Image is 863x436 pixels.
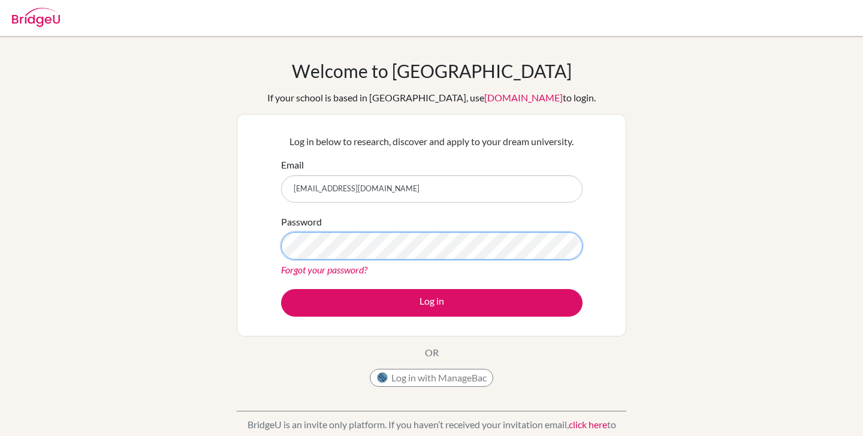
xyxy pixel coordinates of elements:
h1: Welcome to [GEOGRAPHIC_DATA] [292,60,572,82]
label: Password [281,215,322,229]
p: Log in below to research, discover and apply to your dream university. [281,134,583,149]
a: Forgot your password? [281,264,367,275]
div: If your school is based in [GEOGRAPHIC_DATA], use to login. [267,91,596,105]
button: Log in with ManageBac [370,369,493,387]
a: click here [569,419,607,430]
a: [DOMAIN_NAME] [484,92,563,103]
p: OR [425,345,439,360]
img: Bridge-U [12,8,60,27]
button: Log in [281,289,583,317]
label: Email [281,158,304,172]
